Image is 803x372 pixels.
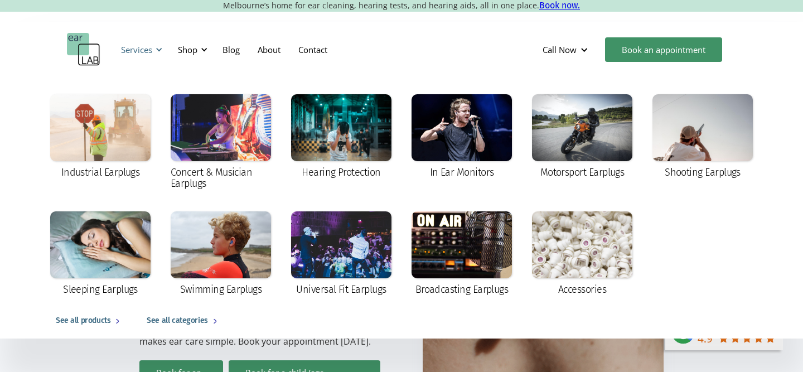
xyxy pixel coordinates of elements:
[526,89,638,186] a: Motorsport Earplugs
[45,206,156,303] a: Sleeping Earplugs
[63,284,138,295] div: Sleeping Earplugs
[430,167,494,178] div: In Ear Monitors
[558,284,606,295] div: Accessories
[178,44,197,55] div: Shop
[406,89,517,186] a: In Ear Monitors
[45,89,156,186] a: Industrial Earplugs
[286,206,397,303] a: Universal Fit Earplugs
[526,206,638,303] a: Accessories
[165,89,277,197] a: Concert & Musician Earplugs
[540,167,625,178] div: Motorsport Earplugs
[136,303,233,339] a: See all categories
[67,33,100,66] a: home
[61,167,140,178] div: Industrial Earplugs
[171,33,211,66] div: Shop
[121,44,152,55] div: Services
[165,206,277,303] a: Swimming Earplugs
[180,284,262,295] div: Swimming Earplugs
[605,37,722,62] a: Book an appointment
[45,303,136,339] a: See all products
[543,44,577,55] div: Call Now
[647,89,758,186] a: Shooting Earplugs
[406,206,517,303] a: Broadcasting Earplugs
[171,167,271,189] div: Concert & Musician Earplugs
[249,33,289,66] a: About
[114,33,166,66] div: Services
[286,89,397,186] a: Hearing Protection
[296,284,386,295] div: Universal Fit Earplugs
[214,33,249,66] a: Blog
[147,314,207,327] div: See all categories
[415,284,509,295] div: Broadcasting Earplugs
[289,33,336,66] a: Contact
[56,314,110,327] div: See all products
[665,167,741,178] div: Shooting Earplugs
[534,33,599,66] div: Call Now
[139,272,380,347] p: Whether you're dealing with blocked ears, muffled hearing, or discomfort, our expert microsuction...
[302,167,380,178] div: Hearing Protection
